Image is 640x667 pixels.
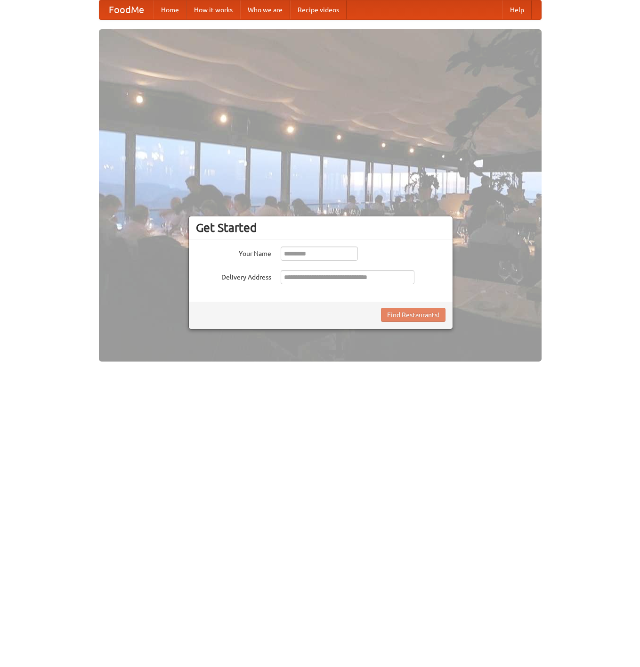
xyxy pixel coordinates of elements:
[154,0,186,19] a: Home
[186,0,240,19] a: How it works
[290,0,347,19] a: Recipe videos
[196,221,446,235] h3: Get Started
[381,308,446,322] button: Find Restaurants!
[196,270,271,282] label: Delivery Address
[196,247,271,258] label: Your Name
[502,0,532,19] a: Help
[240,0,290,19] a: Who we are
[99,0,154,19] a: FoodMe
